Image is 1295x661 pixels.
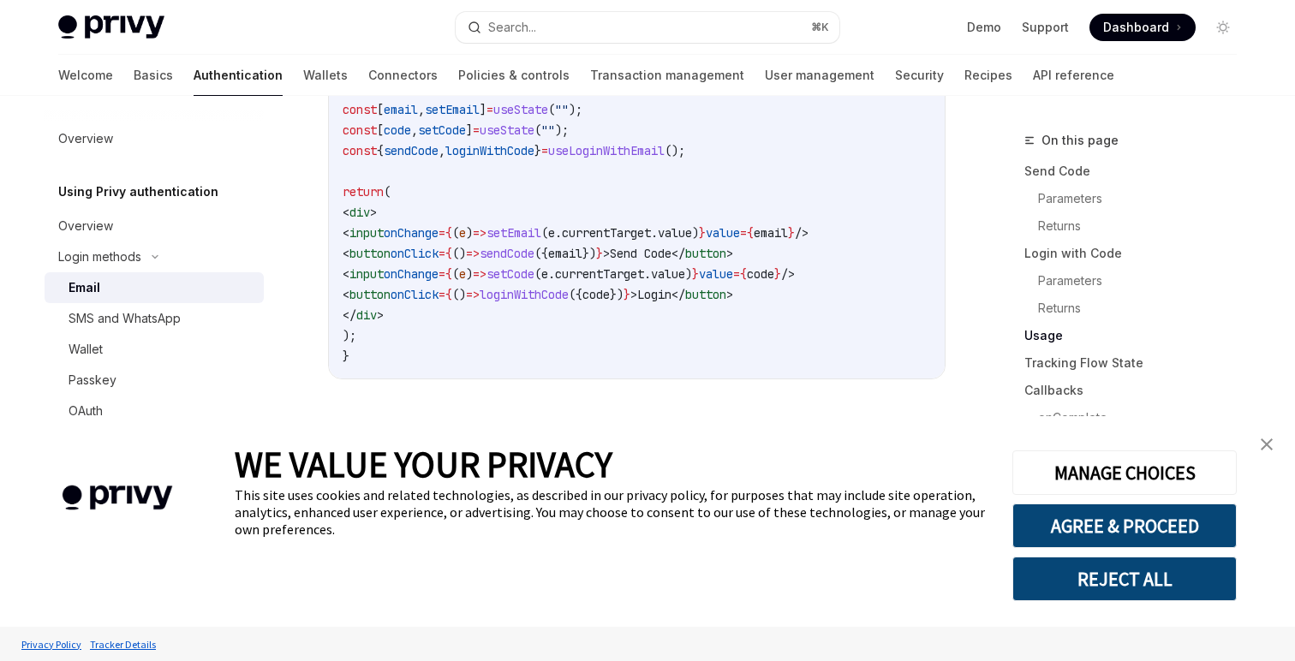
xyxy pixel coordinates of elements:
[377,102,384,117] span: [
[1024,349,1250,377] a: Tracking Flow State
[377,122,384,138] span: [
[1089,14,1196,41] a: Dashboard
[1038,267,1250,295] a: Parameters
[685,287,726,302] span: button
[58,216,113,236] div: Overview
[1024,377,1250,404] a: Callbacks
[343,246,349,261] span: <
[473,266,486,282] span: =>
[740,225,747,241] span: =
[425,102,480,117] span: setEmail
[1261,438,1273,450] img: close banner
[1012,503,1237,548] button: AGREE & PROCEED
[480,122,534,138] span: useState
[637,287,671,302] span: Login
[418,122,466,138] span: setCode
[45,396,264,426] a: OAuth
[349,287,391,302] span: button
[1024,240,1250,267] a: Login with Code
[692,266,699,282] span: }
[58,55,113,96] a: Welcome
[349,225,384,241] span: input
[391,287,439,302] span: onClick
[651,266,685,282] span: value
[1038,185,1250,212] a: Parameters
[69,277,100,298] div: Email
[445,287,452,302] span: {
[452,246,466,261] span: ()
[1024,158,1250,185] a: Send Code
[349,266,384,282] span: input
[774,266,781,282] span: }
[466,225,473,241] span: )
[445,246,452,261] span: {
[466,122,473,138] span: ]
[439,246,445,261] span: =
[411,122,418,138] span: ,
[356,307,377,323] span: div
[473,225,486,241] span: =>
[58,128,113,149] div: Overview
[459,225,466,241] span: e
[58,247,141,267] div: Login methods
[45,211,264,241] a: Overview
[1033,55,1114,96] a: API reference
[1012,557,1237,601] button: REJECT ALL
[343,102,377,117] span: const
[45,334,264,365] a: Wallet
[370,205,377,220] span: >
[384,143,439,158] span: sendCode
[17,629,86,659] a: Privacy Policy
[456,12,839,43] button: Search...⌘K
[1209,14,1237,41] button: Toggle dark mode
[534,266,541,282] span: (
[1024,322,1250,349] a: Usage
[452,225,459,241] span: (
[548,102,555,117] span: (
[303,55,348,96] a: Wallets
[488,17,536,38] div: Search...
[781,266,795,282] span: />
[555,266,644,282] span: currentTarget
[610,287,624,302] span: })
[493,102,548,117] span: useState
[967,19,1001,36] a: Demo
[384,184,391,199] span: (
[343,328,356,343] span: );
[466,246,480,261] span: =>
[343,184,384,199] span: return
[651,225,658,241] span: .
[439,266,445,282] span: =
[548,225,555,241] span: e
[439,225,445,241] span: =
[1041,130,1119,151] span: On this page
[194,55,283,96] a: Authentication
[630,287,637,302] span: >
[603,246,610,261] span: >
[458,55,570,96] a: Policies & controls
[534,143,541,158] span: }
[548,143,665,158] span: useLoginWithEmail
[811,21,829,34] span: ⌘ K
[671,287,685,302] span: </
[1038,404,1250,432] a: onComplete
[740,266,747,282] span: {
[134,55,173,96] a: Basics
[480,287,569,302] span: loginWithCode
[480,102,486,117] span: ]
[486,225,541,241] span: setEmail
[343,348,349,364] span: }
[384,122,411,138] span: code
[343,307,356,323] span: </
[624,287,630,302] span: }
[747,266,774,282] span: code
[765,55,874,96] a: User management
[45,272,264,303] a: Email
[480,246,534,261] span: sendCode
[466,287,480,302] span: =>
[555,102,569,117] span: ""
[795,225,809,241] span: />
[726,287,733,302] span: >
[706,225,740,241] span: value
[349,246,391,261] span: button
